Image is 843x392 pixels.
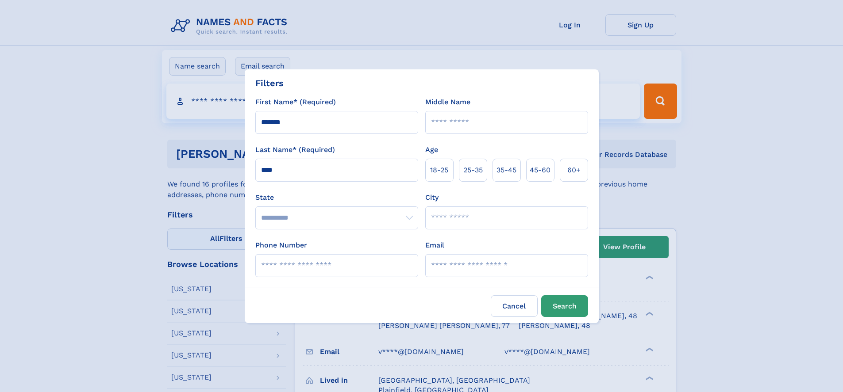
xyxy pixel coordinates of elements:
button: Search [541,295,588,317]
span: 35‑45 [497,165,516,175]
div: Filters [255,76,284,90]
label: City [425,192,439,203]
label: Phone Number [255,240,307,251]
label: Age [425,145,438,155]
span: 18‑25 [430,165,448,175]
label: Last Name* (Required) [255,145,335,155]
label: First Name* (Required) [255,97,336,107]
label: Email [425,240,444,251]
span: 60+ [567,165,581,175]
label: Middle Name [425,97,470,107]
span: 25‑35 [463,165,483,175]
label: State [255,192,418,203]
label: Cancel [491,295,538,317]
span: 45‑60 [530,165,550,175]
